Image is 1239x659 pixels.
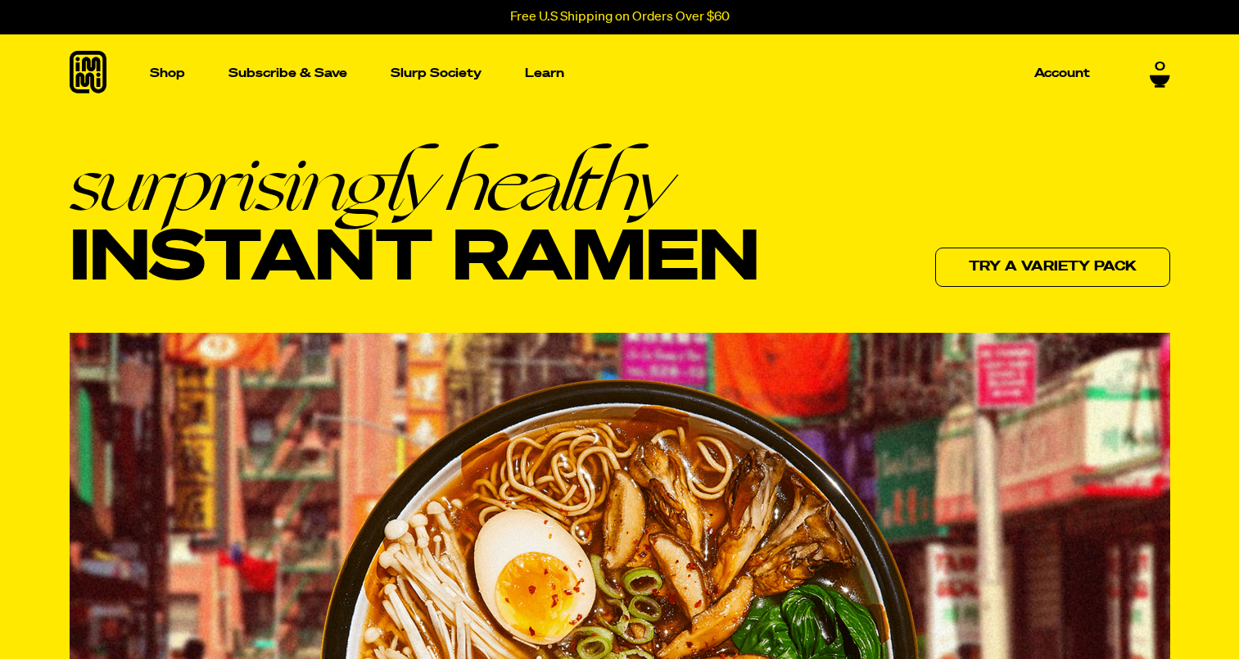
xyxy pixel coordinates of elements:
a: Try a variety pack [935,248,1170,287]
h1: Instant Ramen [70,145,760,298]
p: Free U.S Shipping on Orders Over $60 [510,10,730,25]
a: Shop [143,34,192,112]
a: Account [1028,61,1097,86]
a: Subscribe & Save [222,61,354,86]
a: Slurp Society [384,61,488,86]
p: Shop [150,67,185,80]
p: Subscribe & Save [228,67,347,80]
a: Learn [518,34,571,112]
a: 0 [1150,60,1170,88]
p: Account [1034,67,1090,80]
span: 0 [1155,60,1165,75]
p: Learn [525,67,564,80]
p: Slurp Society [391,67,482,80]
em: surprisingly healthy [70,145,760,222]
nav: Main navigation [143,34,1097,112]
